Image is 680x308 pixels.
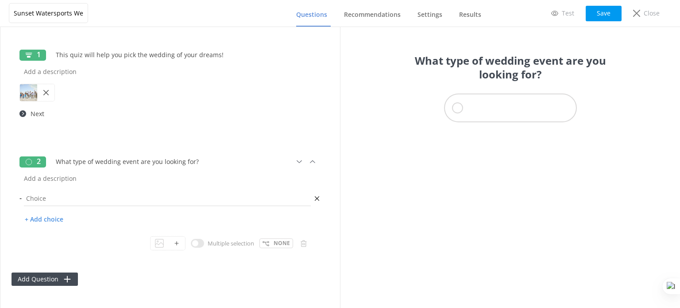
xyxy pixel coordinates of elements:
input: Add a call to action [26,104,321,124]
h1: What type of wedding event are you looking for? [413,54,608,81]
p: + Add choice [19,212,69,227]
input: Add a description [19,62,321,82]
input: Add a title [51,45,263,65]
p: Test [562,8,574,18]
span: Settings [417,10,442,19]
p: None [274,239,290,247]
input: Add a title [51,152,263,172]
p: Multiple selection [208,239,254,248]
span: Results [459,10,481,19]
input: Choice [22,188,313,208]
a: Test [545,6,580,21]
button: Save [586,6,622,21]
div: - [19,188,321,208]
input: Add a description [19,168,321,188]
div: 2 [19,156,46,168]
div: 1 [19,50,46,61]
button: Add Question [12,273,78,286]
span: Recommendations [344,10,401,19]
span: Questions [296,10,327,19]
p: Close [644,8,660,18]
